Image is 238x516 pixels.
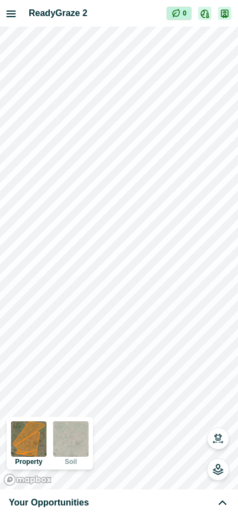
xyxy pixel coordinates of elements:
p: Soil [65,458,77,465]
img: property preview [11,421,46,457]
p: 0 [183,8,187,18]
p: Property [15,458,42,465]
h2: ReadyGraze 2 [29,7,167,20]
img: soil preview [53,421,89,457]
span: Your Opportunities [9,496,89,509]
a: Mapbox logo [3,473,52,486]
